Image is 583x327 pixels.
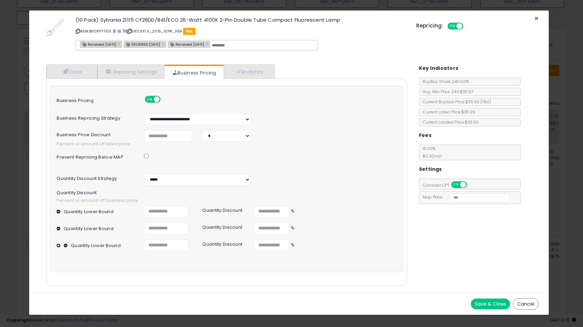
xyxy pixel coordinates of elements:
[57,190,396,195] span: Quantity Discount
[419,64,459,73] h5: Key Indicators
[416,23,443,28] h5: Repricing:
[419,146,442,159] span: 15.00 %
[534,14,539,23] span: ×
[57,198,396,204] span: Percent or amount off business price
[64,206,114,214] label: Quantity Lower Bound
[122,28,126,34] a: Your listing only
[76,17,406,22] h3: (10 Pack) Sylvania 21115 CF26DD/841/ECO 26-Watt 4100K 2-Pin Double Tube Compact Fluorescent Lamp
[289,225,295,231] span: %
[52,130,139,137] label: Business Price Discount
[471,299,510,309] button: Save & Close
[71,240,121,248] label: Quantity Lower Bound
[45,17,65,38] img: 31jT6SFY5lL._SL60_.jpg
[64,223,114,231] label: Quantity Lower Bound
[118,41,122,47] a: ×
[224,65,274,79] a: Analytics
[52,152,139,160] label: Prevent repricing below MAP
[113,28,116,34] a: BuyBox page
[162,41,166,47] a: ×
[206,41,210,47] a: ×
[448,23,457,29] span: ON
[197,223,249,230] div: Quantity Discount
[419,89,473,95] span: Avg. Win Price 24h: $35.97
[452,182,460,188] span: ON
[197,206,249,213] div: Quantity Discount
[419,99,491,105] span: Current Buybox Price:
[289,242,295,248] span: %
[289,208,295,214] span: %
[80,41,116,47] span: Reviewed [DATE]
[164,66,223,80] a: Business Pricing
[419,109,475,115] span: Current Listed Price: $35.99
[480,99,491,105] span: ( FBA )
[419,119,479,125] span: Current Landed Price: $35.99
[160,97,170,102] span: OFF
[52,141,401,147] span: Percent or amount off listed price
[513,298,539,310] button: Cancel
[76,26,406,37] p: ASIN: B00PFY110E | SKU: SYLV_21115_10PK_FBA
[466,182,477,188] span: OFF
[419,131,432,140] h5: Fees
[419,182,476,188] span: Consider CPT:
[52,96,139,103] label: Business Pricing
[124,41,160,47] span: REVIEWED [DATE]
[168,41,204,47] span: Reviewed [DATE]
[419,153,442,159] span: $0.30 min
[197,240,249,247] div: Quantity Discount
[419,165,442,173] h5: Settings
[145,97,154,102] span: ON
[52,114,139,121] label: Business Repricing Strategy
[419,79,469,84] span: BuyBox Share 24h: 50%
[465,99,491,105] span: $35.99
[117,28,121,34] a: All offer listings
[46,65,97,79] a: Costs
[52,174,139,181] label: Quantity Discount Strategy
[462,23,473,29] span: OFF
[183,28,196,35] span: FBA
[97,65,164,79] a: Repricing Settings
[419,194,510,200] span: Map Price:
